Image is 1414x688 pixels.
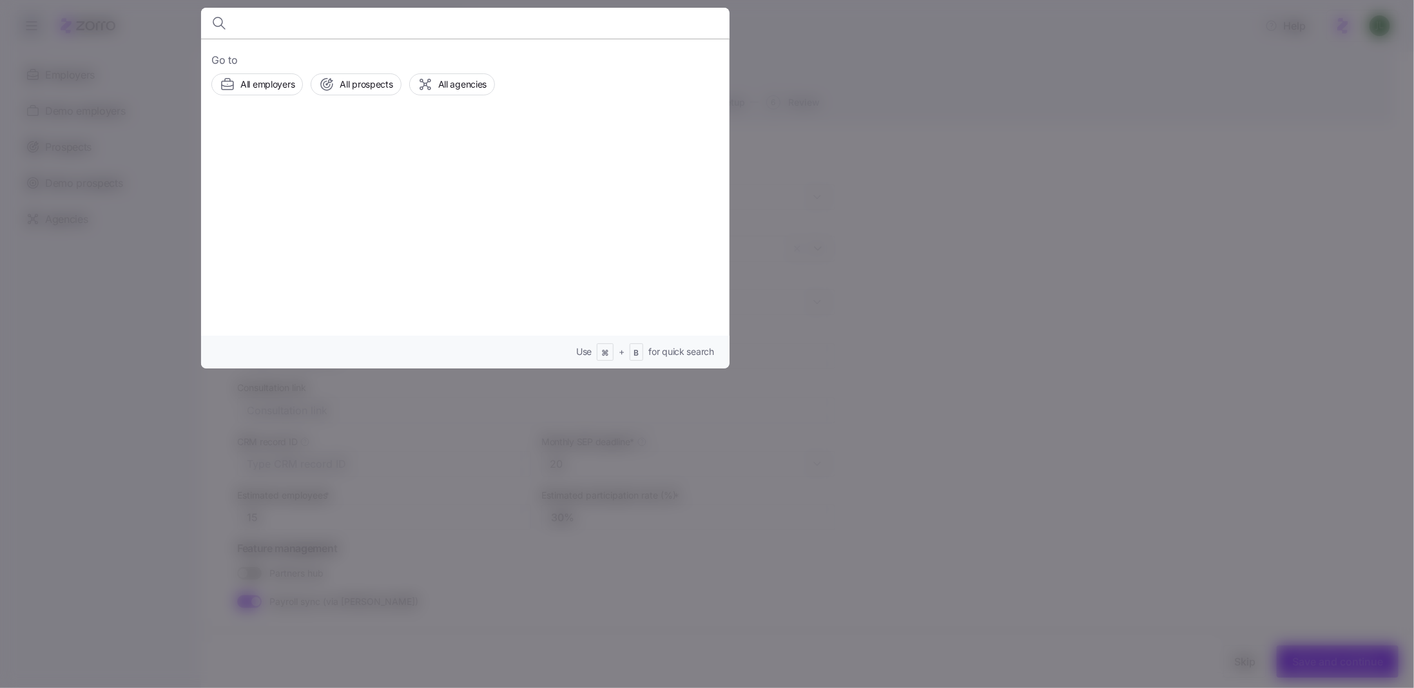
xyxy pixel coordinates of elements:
[340,78,392,91] span: All prospects
[634,348,639,359] span: B
[211,52,719,68] span: Go to
[211,73,303,95] button: All employers
[601,348,609,359] span: ⌘
[311,73,401,95] button: All prospects
[438,78,487,91] span: All agencies
[409,73,496,95] button: All agencies
[576,345,592,358] span: Use
[240,78,295,91] span: All employers
[648,345,714,358] span: for quick search
[619,345,625,358] span: +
